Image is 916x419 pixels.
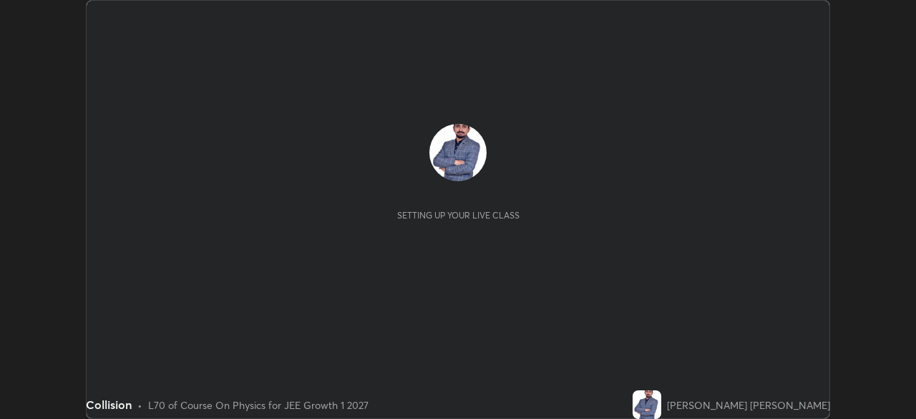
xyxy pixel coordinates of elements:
div: Setting up your live class [397,210,520,221]
div: L70 of Course On Physics for JEE Growth 1 2027 [148,398,369,413]
div: [PERSON_NAME] [PERSON_NAME] [667,398,830,413]
div: Collision [86,396,132,413]
img: eb3a979bad86496f9925e30dd98b2782.jpg [633,390,661,419]
img: eb3a979bad86496f9925e30dd98b2782.jpg [429,124,487,181]
div: • [137,398,142,413]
